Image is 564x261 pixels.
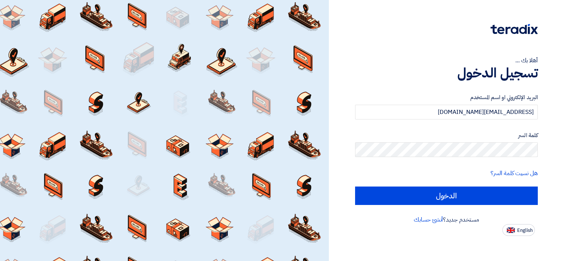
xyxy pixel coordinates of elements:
label: البريد الإلكتروني او اسم المستخدم [355,93,538,102]
a: هل نسيت كلمة السر؟ [491,169,538,178]
img: en-US.png [507,227,515,233]
h1: تسجيل الدخول [355,65,538,81]
label: كلمة السر [355,131,538,140]
button: English [502,224,535,236]
input: أدخل بريد العمل الإلكتروني او اسم المستخدم الخاص بك ... [355,105,538,119]
div: مستخدم جديد؟ [355,215,538,224]
span: English [517,228,533,233]
div: أهلا بك ... [355,56,538,65]
a: أنشئ حسابك [414,215,443,224]
img: Teradix logo [491,24,538,34]
input: الدخول [355,187,538,205]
